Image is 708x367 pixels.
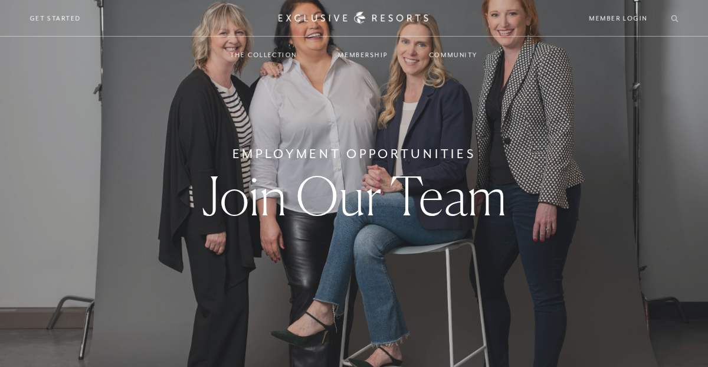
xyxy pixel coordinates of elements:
[201,169,507,222] h1: Join Our Team
[326,38,399,72] a: Membership
[218,38,309,72] a: The Collection
[232,145,476,163] h6: Employment Opportunities
[417,38,489,72] a: Community
[589,13,648,24] a: Member Login
[29,13,81,24] a: Get Started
